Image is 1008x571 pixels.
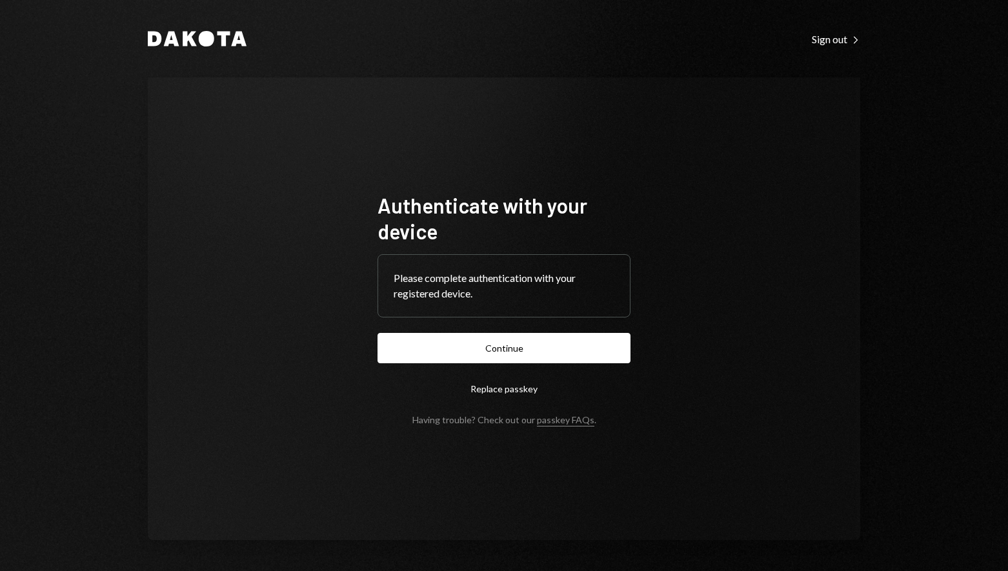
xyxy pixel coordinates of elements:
[812,33,860,46] div: Sign out
[378,192,630,244] h1: Authenticate with your device
[378,374,630,404] button: Replace passkey
[812,32,860,46] a: Sign out
[412,414,596,425] div: Having trouble? Check out our .
[394,270,614,301] div: Please complete authentication with your registered device.
[537,414,594,426] a: passkey FAQs
[378,333,630,363] button: Continue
